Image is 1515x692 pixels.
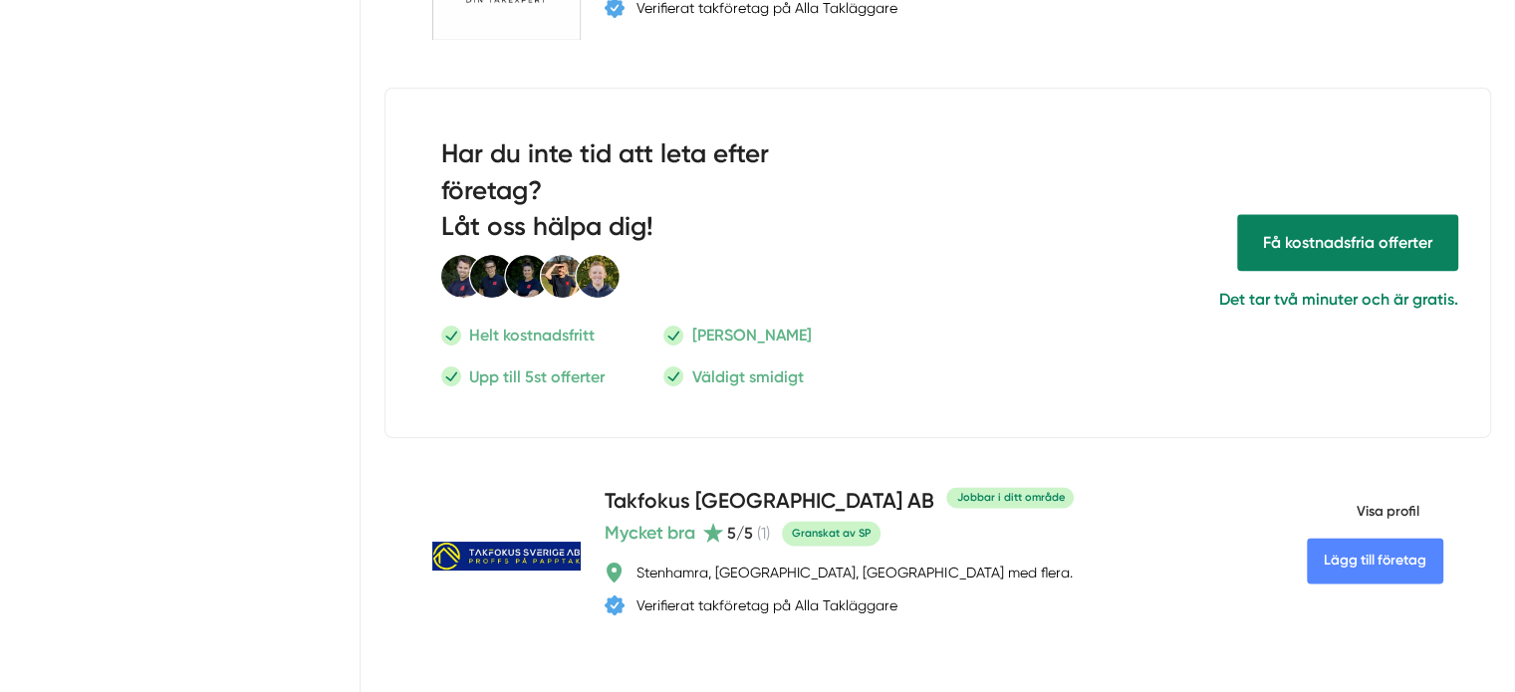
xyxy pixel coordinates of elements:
p: [PERSON_NAME] [691,323,811,347]
span: Få hjälp [1237,214,1458,271]
span: Mycket bra [605,519,695,547]
span: 5 /5 [727,524,753,543]
p: Upp till 5st offerter [469,364,605,389]
img: Takfokus Sverige AB [432,542,581,571]
p: Det tar två minuter och är gratis. [982,287,1458,312]
div: Stenhamra, [GEOGRAPHIC_DATA], [GEOGRAPHIC_DATA] med flera. [636,563,1072,582]
img: Smartproduktion Personal [441,254,621,300]
p: Helt kostnadsfritt [469,323,595,347]
span: Granskat av SP [782,521,881,546]
p: Väldigt smidigt [691,364,803,389]
h4: Takfokus [GEOGRAPHIC_DATA] AB [605,486,934,519]
span: Visa profil [1307,486,1419,538]
div: Verifierat takföretag på Alla Takläggare [636,595,897,615]
span: ( 1 ) [757,524,770,543]
div: Jobbar i ditt område [946,487,1074,508]
: Lägg till företag [1307,538,1443,583]
h2: Har du inte tid att leta efter företag? Låt oss hälpa dig! [441,136,870,253]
